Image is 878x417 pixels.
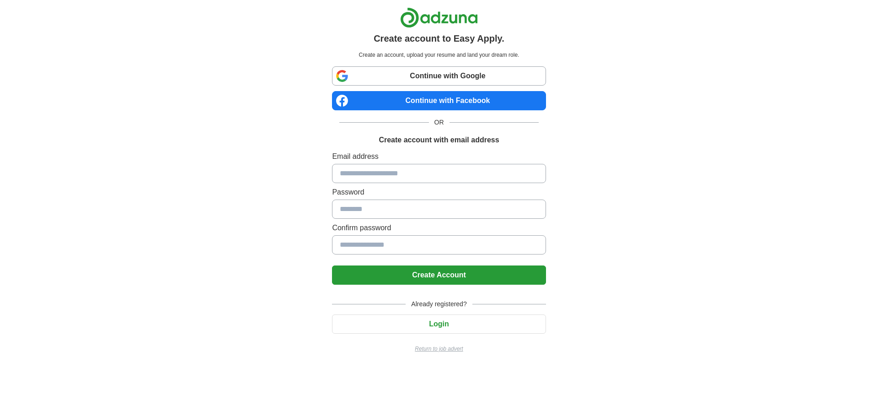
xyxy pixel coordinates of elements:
a: Continue with Google [332,66,546,86]
a: Return to job advert [332,345,546,353]
h1: Create account with email address [379,135,499,146]
img: Adzuna logo [400,7,478,28]
span: OR [429,118,450,127]
a: Continue with Facebook [332,91,546,110]
p: Create an account, upload your resume and land your dream role. [334,51,544,59]
label: Confirm password [332,222,546,233]
h1: Create account to Easy Apply. [374,32,504,45]
button: Create Account [332,265,546,285]
label: Email address [332,151,546,162]
a: Login [332,320,546,328]
button: Login [332,314,546,334]
span: Already registered? [406,299,472,309]
label: Password [332,187,546,198]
